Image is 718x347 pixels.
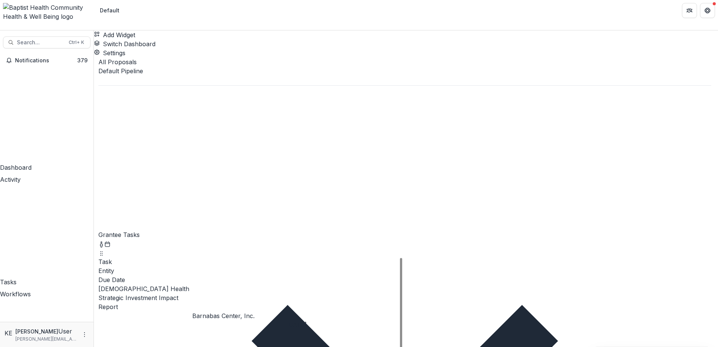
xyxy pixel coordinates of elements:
button: toggle-assigned-to-me [98,239,104,248]
a: Barnabas Center, Inc. [192,312,255,320]
div: Task [98,257,403,266]
button: Get Help [700,3,715,18]
div: Katie E [5,329,12,338]
p: Grantee Tasks [98,230,403,239]
div: [DATE] [286,320,342,329]
a: [DEMOGRAPHIC_DATA] Health Strategic Investment Impact Report [98,285,189,311]
span: Search... [17,39,64,46]
button: Drag [98,248,104,257]
button: More [80,330,89,339]
button: Add Widget [94,30,135,39]
span: 379 [77,57,87,63]
button: Partners [682,3,697,18]
img: Baptist Health Community Health & Well Being logo [3,3,91,21]
div: Default Pipeline [98,66,711,75]
p: User [58,327,72,336]
div: Default [100,6,119,14]
span: Notifications [15,57,77,64]
button: Switch Dashboard [94,39,155,48]
nav: breadcrumb [97,5,122,16]
button: Search... [3,36,91,48]
p: All Proposals [98,57,711,66]
div: Ctrl + K [67,38,86,47]
button: Settings [94,48,125,57]
button: Calendar [104,239,110,248]
div: Entity [98,266,403,275]
div: Due Date [98,275,403,284]
p: [PERSON_NAME][EMAIL_ADDRESS][DOMAIN_NAME] [15,336,77,342]
button: Notifications379 [3,54,91,66]
p: [PERSON_NAME] [15,327,58,335]
span: Switch Dashboard [103,40,155,48]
